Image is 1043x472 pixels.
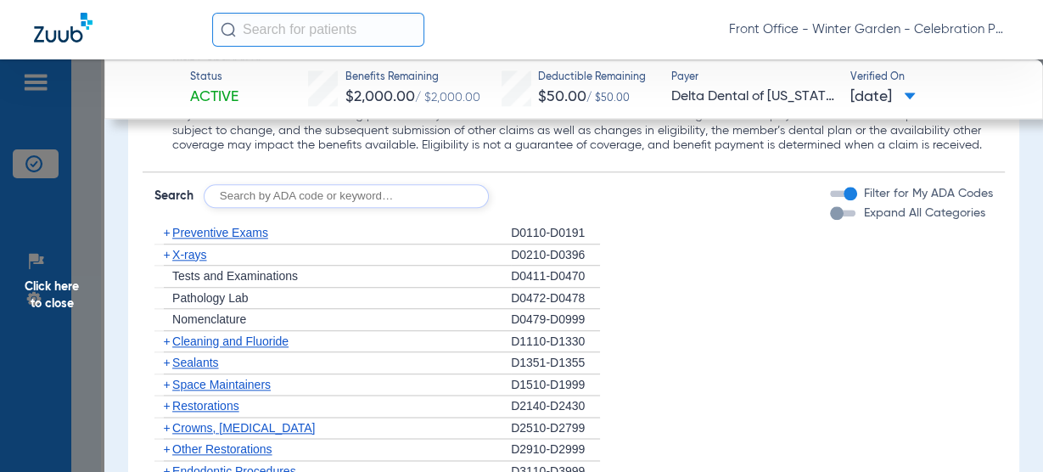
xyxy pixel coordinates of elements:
[190,70,238,86] span: Status
[172,421,315,435] span: Crowns, [MEDICAL_DATA]
[164,378,171,391] span: +
[538,89,586,104] span: $50.00
[164,399,171,413] span: +
[511,352,600,374] div: D1351-D1355
[511,288,600,310] div: D0472-D0478
[204,184,489,208] input: Search by ADA code or keyword…
[164,421,171,435] span: +
[671,87,836,108] span: Delta Dental of [US_STATE]
[538,70,646,86] span: Deductible Remaining
[172,248,206,261] span: X-rays
[511,222,600,244] div: D0110-D0191
[511,244,600,267] div: D0210-D0396
[861,185,993,203] label: Filter for My ADA Codes
[172,378,271,391] span: Space Maintainers
[511,418,600,440] div: D2510-D2799
[729,21,1009,38] span: Front Office - Winter Garden - Celebration Pediatric Dentistry
[850,87,916,108] span: [DATE]
[172,312,246,326] span: Nomenclature
[172,334,289,348] span: Cleaning and Fluoride
[34,13,93,42] img: Zuub Logo
[164,442,171,456] span: +
[511,331,600,353] div: D1110-D1330
[345,89,415,104] span: $2,000.00
[172,356,218,369] span: Sealants
[172,442,272,456] span: Other Restorations
[511,439,600,461] div: D2910-D2999
[212,13,424,47] input: Search for patients
[172,399,239,413] span: Restorations
[958,391,1043,472] iframe: Chat Widget
[172,291,249,305] span: Pathology Lab
[172,269,298,283] span: Tests and Examinations
[172,109,993,154] li: Payment: Member benefits is being provided for your convenience. Benefits described are not a gua...
[345,70,480,86] span: Benefits Remaining
[154,188,193,205] span: Search
[511,396,600,418] div: D2140-D2430
[221,22,236,37] img: Search Icon
[164,226,171,239] span: +
[190,87,238,108] span: Active
[172,226,268,239] span: Preventive Exams
[586,93,630,104] span: / $50.00
[415,92,480,104] span: / $2,000.00
[864,207,985,219] span: Expand All Categories
[164,356,171,369] span: +
[164,334,171,348] span: +
[511,309,600,331] div: D0479-D0999
[850,70,1015,86] span: Verified On
[164,248,171,261] span: +
[511,266,600,288] div: D0411-D0470
[671,70,836,86] span: Payer
[511,374,600,396] div: D1510-D1999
